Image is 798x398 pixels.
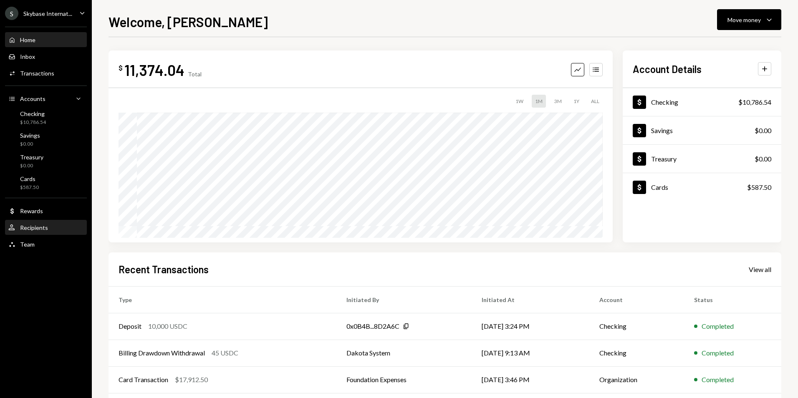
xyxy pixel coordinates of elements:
[702,321,734,331] div: Completed
[5,220,87,235] a: Recipients
[472,366,589,393] td: [DATE] 3:46 PM
[702,348,734,358] div: Completed
[5,91,87,106] a: Accounts
[20,36,35,43] div: Home
[5,129,87,149] a: Savings$0.00
[20,241,35,248] div: Team
[20,207,43,214] div: Rewards
[551,95,565,108] div: 3M
[5,151,87,171] a: Treasury$0.00
[20,175,39,182] div: Cards
[20,110,46,117] div: Checking
[5,173,87,193] a: Cards$587.50
[20,184,39,191] div: $587.50
[20,154,43,161] div: Treasury
[589,366,684,393] td: Organization
[623,145,781,173] a: Treasury$0.00
[472,313,589,340] td: [DATE] 3:24 PM
[109,13,268,30] h1: Welcome, [PERSON_NAME]
[119,262,209,276] h2: Recent Transactions
[512,95,527,108] div: 1W
[651,155,677,163] div: Treasury
[532,95,546,108] div: 1M
[749,264,771,274] a: View all
[119,64,123,72] div: $
[20,162,43,169] div: $0.00
[651,183,668,191] div: Cards
[336,340,472,366] td: Dakota System
[5,65,87,81] a: Transactions
[623,116,781,144] a: Savings$0.00
[20,70,54,77] div: Transactions
[717,9,781,30] button: Move money
[20,224,48,231] div: Recipients
[23,10,72,17] div: Skybase Internat...
[5,237,87,252] a: Team
[20,53,35,60] div: Inbox
[5,7,18,20] div: S
[589,313,684,340] td: Checking
[588,95,603,108] div: ALL
[623,88,781,116] a: Checking$10,786.54
[5,203,87,218] a: Rewards
[5,32,87,47] a: Home
[5,108,87,128] a: Checking$10,786.54
[623,173,781,201] a: Cards$587.50
[755,154,771,164] div: $0.00
[124,60,184,79] div: 11,374.04
[684,286,781,313] th: Status
[589,286,684,313] th: Account
[119,375,168,385] div: Card Transaction
[755,126,771,136] div: $0.00
[633,62,702,76] h2: Account Details
[570,95,583,108] div: 1Y
[109,286,336,313] th: Type
[20,132,40,139] div: Savings
[472,286,589,313] th: Initiated At
[20,95,45,102] div: Accounts
[20,119,46,126] div: $10,786.54
[749,265,771,274] div: View all
[472,340,589,366] td: [DATE] 9:13 AM
[346,321,399,331] div: 0x0B4B...8D2A6C
[747,182,771,192] div: $587.50
[119,321,141,331] div: Deposit
[727,15,761,24] div: Move money
[212,348,238,358] div: 45 USDC
[336,366,472,393] td: Foundation Expenses
[651,126,673,134] div: Savings
[336,286,472,313] th: Initiated By
[175,375,208,385] div: $17,912.50
[702,375,734,385] div: Completed
[589,340,684,366] td: Checking
[20,141,40,148] div: $0.00
[651,98,678,106] div: Checking
[5,49,87,64] a: Inbox
[148,321,187,331] div: 10,000 USDC
[738,97,771,107] div: $10,786.54
[188,71,202,78] div: Total
[119,348,205,358] div: Billing Drawdown Withdrawal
